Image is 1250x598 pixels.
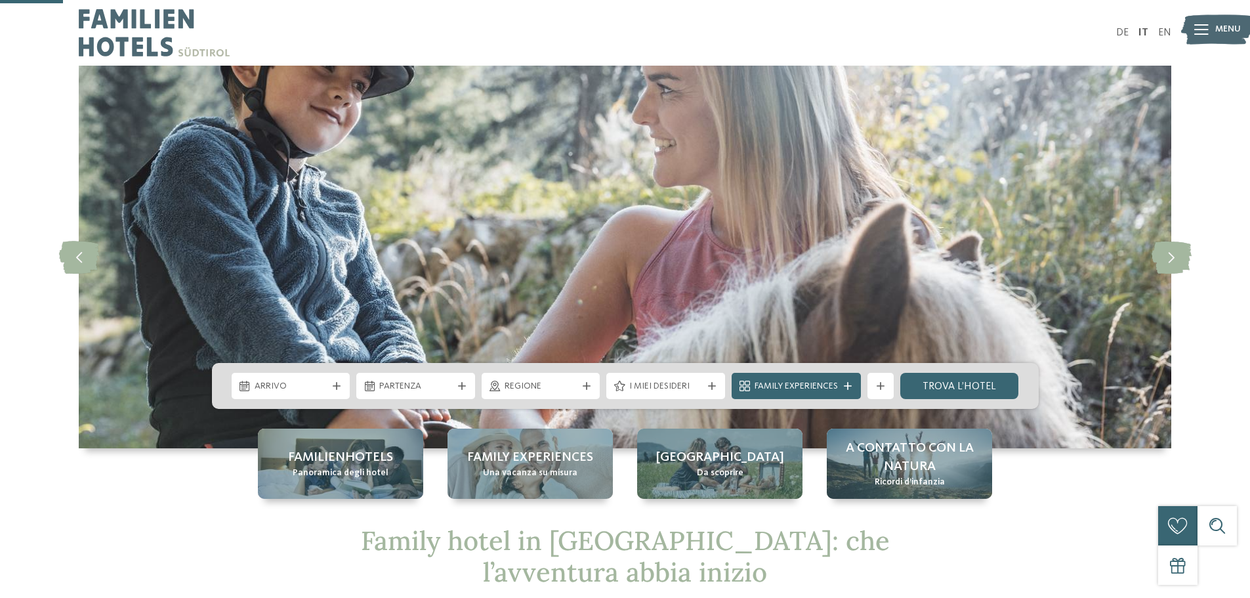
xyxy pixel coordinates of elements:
[1138,28,1148,38] a: IT
[637,429,802,499] a: Family hotel in Trentino Alto Adige: la vacanza ideale per grandi e piccini [GEOGRAPHIC_DATA] Da ...
[840,439,979,476] span: A contatto con la natura
[629,380,702,393] span: I miei desideri
[755,380,838,393] span: Family Experiences
[1116,28,1129,38] a: DE
[467,448,593,467] span: Family experiences
[255,380,327,393] span: Arrivo
[258,429,423,499] a: Family hotel in Trentino Alto Adige: la vacanza ideale per grandi e piccini Familienhotels Panora...
[448,429,613,499] a: Family hotel in Trentino Alto Adige: la vacanza ideale per grandi e piccini Family experiences Un...
[697,467,743,480] span: Da scoprire
[1215,23,1241,36] span: Menu
[827,429,992,499] a: Family hotel in Trentino Alto Adige: la vacanza ideale per grandi e piccini A contatto con la nat...
[505,380,577,393] span: Regione
[900,373,1019,399] a: trova l’hotel
[875,476,945,489] span: Ricordi d’infanzia
[1158,28,1171,38] a: EN
[483,467,577,480] span: Una vacanza su misura
[79,66,1171,448] img: Family hotel in Trentino Alto Adige: la vacanza ideale per grandi e piccini
[288,448,393,467] span: Familienhotels
[293,467,388,480] span: Panoramica degli hotel
[656,448,784,467] span: [GEOGRAPHIC_DATA]
[379,380,452,393] span: Partenza
[361,524,890,589] span: Family hotel in [GEOGRAPHIC_DATA]: che l’avventura abbia inizio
